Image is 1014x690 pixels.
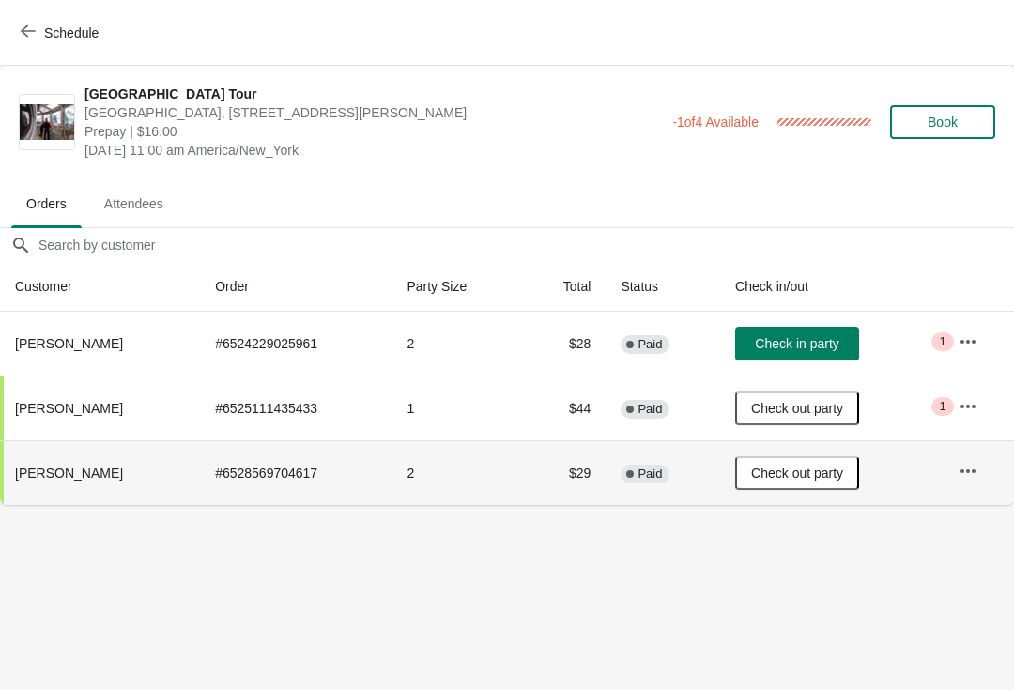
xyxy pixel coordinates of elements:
span: 1 [939,399,945,414]
th: Party Size [392,262,522,312]
span: Paid [638,402,662,417]
span: Schedule [44,25,99,40]
td: $29 [522,440,606,505]
span: Paid [638,467,662,482]
img: City Hall Tower Tour [20,104,74,141]
span: Paid [638,337,662,352]
button: Check out party [735,456,859,490]
span: [GEOGRAPHIC_DATA] Tour [84,84,663,103]
th: Check in/out [720,262,944,312]
td: # 6524229025961 [200,312,392,376]
th: Order [200,262,392,312]
span: Attendees [89,187,178,221]
button: Schedule [9,16,114,50]
span: Orders [11,187,82,221]
td: $44 [522,376,606,440]
button: Book [890,105,995,139]
span: [PERSON_NAME] [15,336,123,351]
span: [DATE] 11:00 am America/New_York [84,141,663,160]
span: Book [928,115,958,130]
td: 2 [392,440,522,505]
td: # 6528569704617 [200,440,392,505]
th: Total [522,262,606,312]
span: -1 of 4 Available [672,115,759,130]
span: Prepay | $16.00 [84,122,663,141]
span: [PERSON_NAME] [15,466,123,481]
button: Check in party [735,327,859,360]
td: 2 [392,312,522,376]
button: Check out party [735,391,859,425]
td: $28 [522,312,606,376]
span: [GEOGRAPHIC_DATA], [STREET_ADDRESS][PERSON_NAME] [84,103,663,122]
td: 1 [392,376,522,440]
th: Status [606,262,720,312]
span: Check out party [751,466,843,481]
input: Search by customer [38,228,1014,262]
span: Check in party [755,336,838,351]
span: [PERSON_NAME] [15,401,123,416]
td: # 6525111435433 [200,376,392,440]
span: Check out party [751,401,843,416]
span: 1 [939,334,945,349]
